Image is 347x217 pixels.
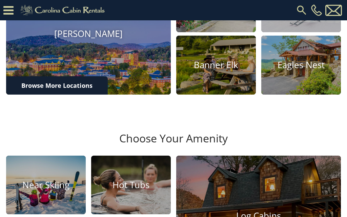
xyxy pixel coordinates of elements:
[17,3,110,17] img: Khaki-logo.png
[91,156,171,215] a: Hot Tubs
[295,4,308,16] img: search-regular.svg
[91,180,171,190] h4: Hot Tubs
[6,156,86,215] a: Near Skiing
[176,36,256,95] a: Banner Elk
[176,60,256,70] h4: Banner Elk
[5,132,342,156] h3: Choose Your Amenity
[6,180,86,190] h4: Near Skiing
[6,76,108,95] a: Browse More Locations
[309,4,324,16] a: [PHONE_NUMBER]
[261,60,341,70] h4: Eagles Nest
[261,36,341,95] a: Eagles Nest
[6,28,171,39] h4: [PERSON_NAME]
